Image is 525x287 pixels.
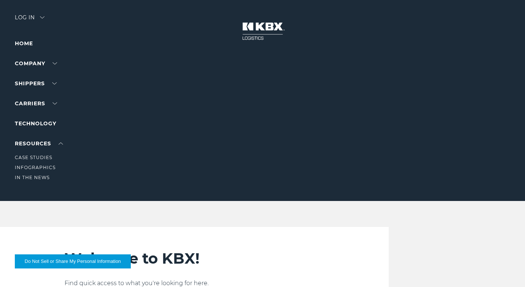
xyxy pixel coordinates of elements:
[15,120,56,127] a: Technology
[15,155,52,160] a: Case Studies
[15,165,56,170] a: Infographics
[15,15,44,26] div: Log in
[15,140,63,147] a: RESOURCES
[15,80,57,87] a: SHIPPERS
[40,16,44,19] img: arrow
[15,254,131,268] button: Do Not Sell or Share My Personal Information
[64,249,348,268] h2: Welcome to KBX!
[235,15,290,47] img: kbx logo
[15,100,57,107] a: Carriers
[15,60,57,67] a: Company
[15,40,33,47] a: Home
[488,251,525,287] iframe: Chat Widget
[15,175,50,180] a: In The News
